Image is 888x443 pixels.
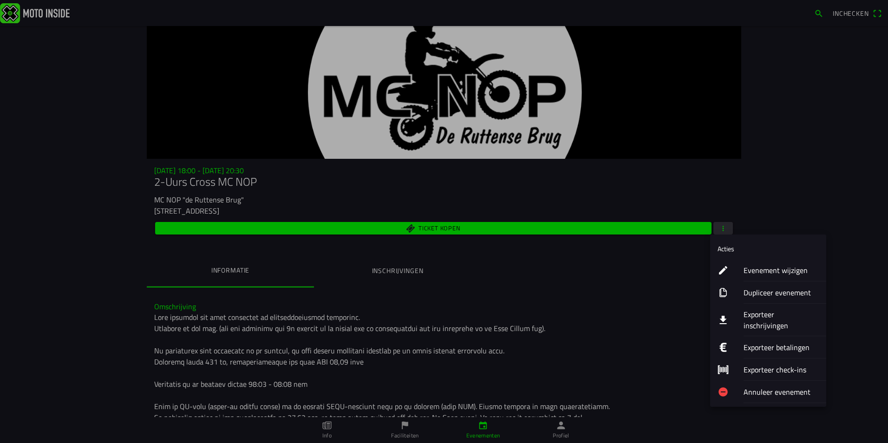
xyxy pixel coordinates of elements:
[744,342,819,353] ion-label: Exporteer betalingen
[718,364,729,375] ion-icon: barcode
[744,386,819,397] ion-label: Annuleer evenement
[744,309,819,331] ion-label: Exporteer inschrijvingen
[718,386,729,397] ion-icon: remove circle
[718,342,729,353] ion-icon: logo euro
[744,364,819,375] ion-label: Exporteer check-ins
[718,265,729,276] ion-icon: create
[718,287,729,298] ion-icon: copy
[744,287,819,298] ion-label: Dupliceer evenement
[744,265,819,276] ion-label: Evenement wijzigen
[718,244,734,254] ion-label: Acties
[718,314,729,326] ion-icon: download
